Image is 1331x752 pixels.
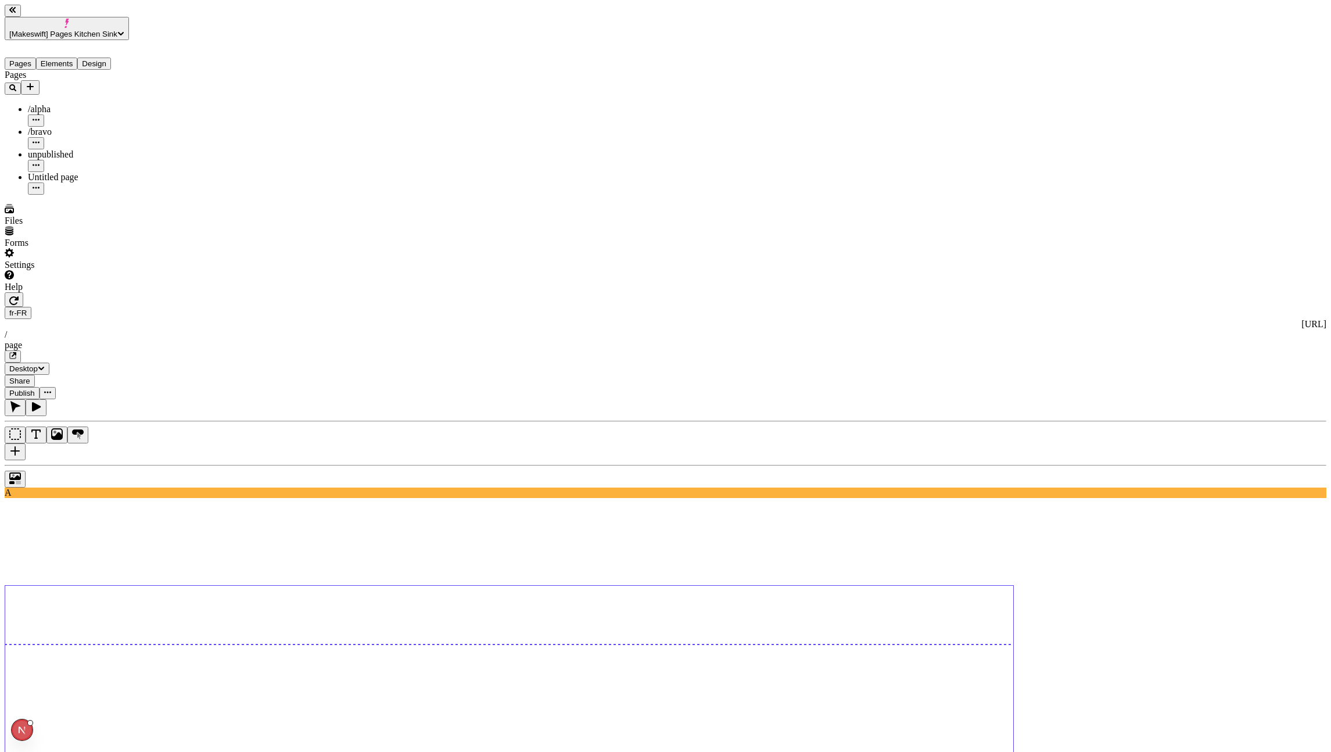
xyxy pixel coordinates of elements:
[67,427,88,443] button: Button
[21,80,40,95] button: Add new
[28,104,144,114] div: /alpha
[26,427,46,443] button: Text
[5,70,144,80] div: Pages
[5,330,1326,340] div: /
[5,375,35,387] button: Share
[28,127,144,137] div: /bravo
[5,427,26,443] button: Box
[5,282,144,292] div: Help
[9,364,38,373] span: Desktop
[5,319,1326,330] div: [URL]
[5,17,129,40] button: [Makeswift] Pages Kitchen Sink
[28,149,144,160] div: unpublished
[9,377,30,385] span: Share
[5,340,1326,350] div: page
[5,216,144,226] div: Files
[5,9,170,20] p: Cookie Test Route
[9,30,117,38] span: [Makeswift] Pages Kitchen Sink
[28,172,144,182] div: Untitled page
[5,307,31,319] button: Open locale picker
[5,363,49,375] button: Desktop
[77,58,111,70] button: Design
[46,427,67,443] button: Image
[5,260,144,270] div: Settings
[9,389,35,398] span: Publish
[5,488,1326,498] div: A
[5,58,36,70] button: Pages
[36,58,78,70] button: Elements
[5,238,144,248] div: Forms
[9,309,27,317] span: fr-FR
[5,387,40,399] button: Publish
